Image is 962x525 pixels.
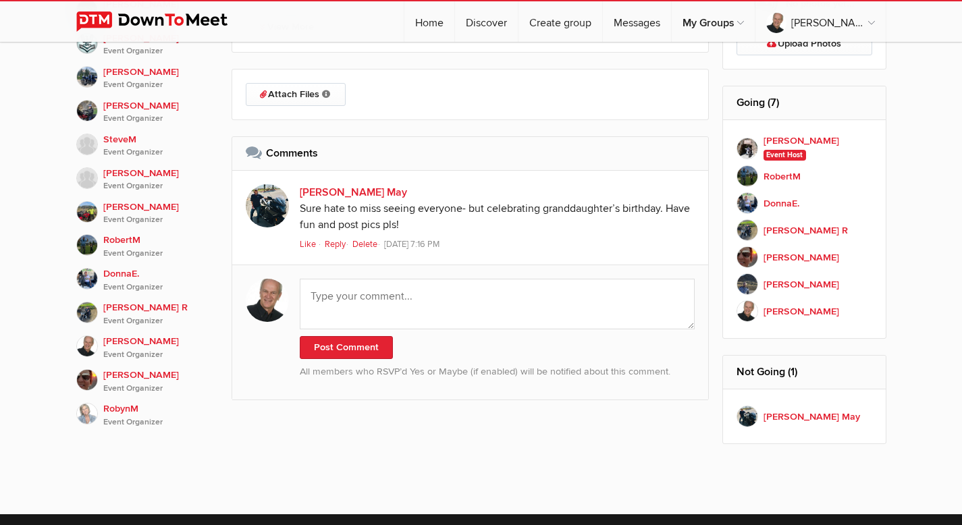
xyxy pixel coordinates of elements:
[76,335,98,357] img: John Rhodes
[300,364,695,379] p: All members who RSVP’d Yes or Maybe (if enabled) will be notified about this comment.
[300,200,695,234] div: Sure hate to miss seeing everyone- but celebrating granddaughter’s birthday. Have fun and post pi...
[103,416,211,429] i: Event Organizer
[76,134,98,155] img: SteveM
[103,79,211,91] i: Event Organizer
[76,66,98,88] img: Dennis J
[76,100,98,121] img: John R
[76,11,248,32] img: DownToMeet
[103,349,211,361] i: Event Organizer
[76,126,211,159] a: SteveMEvent Organizer
[737,406,758,427] img: Barb May
[103,146,211,159] i: Event Organizer
[300,186,407,199] a: [PERSON_NAME] May
[737,298,872,325] a: [PERSON_NAME]
[76,395,211,429] a: RobynMEvent Organizer
[246,137,695,169] h2: Comments
[764,410,860,424] b: [PERSON_NAME] May
[518,1,602,42] a: Create group
[76,32,98,54] img: Jeff Petry
[103,248,211,260] i: Event Organizer
[384,239,439,250] span: [DATE] 7:16 PM
[764,250,839,265] b: [PERSON_NAME]
[76,369,98,391] img: Cindy Barlow
[737,403,872,430] a: [PERSON_NAME] May
[103,99,211,126] span: [PERSON_NAME]
[103,383,211,395] i: Event Organizer
[103,334,211,361] span: [PERSON_NAME]
[764,223,848,238] b: [PERSON_NAME] R
[737,219,758,241] img: Reagan R
[764,196,800,211] b: DonnaE.
[76,234,98,256] img: RobertM
[737,356,872,388] h2: Not Going (1)
[603,1,671,42] a: Messages
[352,239,382,250] a: Delete
[103,368,211,395] span: [PERSON_NAME]
[103,113,211,125] i: Event Organizer
[737,163,872,190] a: RobertM
[246,184,289,227] img: Barb May
[103,315,211,327] i: Event Organizer
[737,138,758,159] img: John P
[76,302,98,323] img: Reagan R
[737,217,872,244] a: [PERSON_NAME] R
[76,226,211,260] a: RobertMEvent Organizer
[76,294,211,327] a: [PERSON_NAME] REvent Organizer
[103,281,211,294] i: Event Organizer
[103,233,211,260] span: RobertM
[672,1,755,42] a: My Groups
[103,180,211,192] i: Event Organizer
[455,1,518,42] a: Discover
[103,214,211,226] i: Event Organizer
[103,45,211,57] i: Event Organizer
[737,271,872,298] a: [PERSON_NAME]
[300,239,316,250] span: Like
[76,159,211,193] a: [PERSON_NAME]Event Organizer
[103,200,211,227] span: [PERSON_NAME]
[737,273,758,295] img: Kenneth Manuel
[764,304,839,319] b: [PERSON_NAME]
[76,327,211,361] a: [PERSON_NAME]Event Organizer
[76,167,98,189] img: Kathy A
[764,150,806,161] span: Event Host
[300,336,393,359] button: Post Comment
[103,65,211,92] span: [PERSON_NAME]
[300,239,318,250] a: Like
[76,268,98,289] img: DonnaE.
[76,201,98,223] img: Corey G
[755,1,886,42] a: [PERSON_NAME]
[764,134,839,148] b: [PERSON_NAME]
[246,83,346,106] a: Attach Files
[76,193,211,227] a: [PERSON_NAME]Event Organizer
[103,402,211,429] span: RobynM
[325,239,350,250] a: Reply
[76,361,211,395] a: [PERSON_NAME]Event Organizer
[764,277,839,292] b: [PERSON_NAME]
[737,165,758,187] img: RobertM
[737,244,872,271] a: [PERSON_NAME]
[76,92,211,126] a: [PERSON_NAME]Event Organizer
[404,1,454,42] a: Home
[737,190,872,217] a: DonnaE.
[737,246,758,268] img: Cindy Barlow
[764,169,801,184] b: RobertM
[103,267,211,294] span: DonnaE.
[737,300,758,322] img: John Rhodes
[103,31,211,58] span: [PERSON_NAME]
[103,132,211,159] span: SteveM
[76,58,211,92] a: [PERSON_NAME]Event Organizer
[737,86,872,119] h2: Going (7)
[737,32,872,55] a: Upload Photos
[76,260,211,294] a: DonnaE.Event Organizer
[737,134,872,163] a: [PERSON_NAME] Event Host
[103,166,211,193] span: [PERSON_NAME]
[76,403,98,424] img: RobynM
[103,300,211,327] span: [PERSON_NAME] R
[737,192,758,214] img: DonnaE.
